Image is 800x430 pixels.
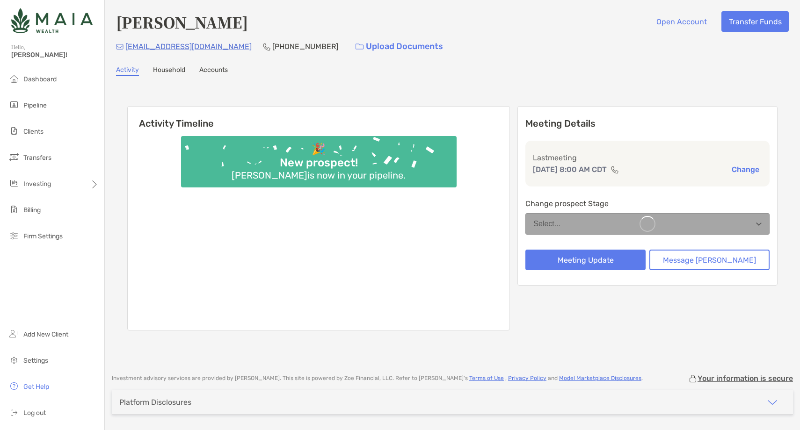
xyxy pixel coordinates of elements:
[23,75,57,83] span: Dashboard
[23,232,63,240] span: Firm Settings
[23,180,51,188] span: Investing
[23,383,49,391] span: Get Help
[356,43,364,50] img: button icon
[533,164,607,175] p: [DATE] 8:00 AM CDT
[11,4,93,37] img: Zoe Logo
[228,170,409,181] div: [PERSON_NAME] is now in your pipeline.
[116,44,124,50] img: Email Icon
[272,41,338,52] p: [PHONE_NUMBER]
[23,357,48,365] span: Settings
[525,198,770,209] p: Change prospect Stage
[8,73,20,84] img: dashboard icon
[23,154,51,162] span: Transfers
[308,143,329,156] div: 🎉
[181,136,457,179] img: Confetti
[11,51,99,59] span: [PERSON_NAME]!
[23,128,44,136] span: Clients
[23,409,46,417] span: Log out
[23,206,41,214] span: Billing
[153,66,185,76] a: Household
[199,66,228,76] a: Accounts
[649,11,714,32] button: Open Account
[533,152,762,164] p: Last meeting
[8,151,20,163] img: transfers icon
[525,118,770,129] p: Meeting Details
[729,165,762,174] button: Change
[611,166,619,173] img: communication type
[525,250,646,270] button: Meeting Update
[116,66,139,76] a: Activity
[767,397,778,408] img: icon arrow
[508,375,546,381] a: Privacy Policy
[559,375,641,381] a: Model Marketplace Disclosures
[469,375,504,381] a: Terms of Use
[23,330,68,338] span: Add New Client
[8,125,20,136] img: clients icon
[8,230,20,241] img: firm-settings icon
[721,11,789,32] button: Transfer Funds
[349,36,449,57] a: Upload Documents
[276,156,362,170] div: New prospect!
[649,250,770,270] button: Message [PERSON_NAME]
[116,11,248,33] h4: [PERSON_NAME]
[8,204,20,215] img: billing icon
[8,354,20,365] img: settings icon
[125,41,252,52] p: [EMAIL_ADDRESS][DOMAIN_NAME]
[8,178,20,189] img: investing icon
[23,101,47,109] span: Pipeline
[8,380,20,392] img: get-help icon
[8,328,20,339] img: add_new_client icon
[263,43,270,50] img: Phone Icon
[8,407,20,418] img: logout icon
[128,107,509,129] h6: Activity Timeline
[8,99,20,110] img: pipeline icon
[119,398,191,407] div: Platform Disclosures
[112,375,643,382] p: Investment advisory services are provided by [PERSON_NAME] . This site is powered by Zoe Financia...
[698,374,793,383] p: Your information is secure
